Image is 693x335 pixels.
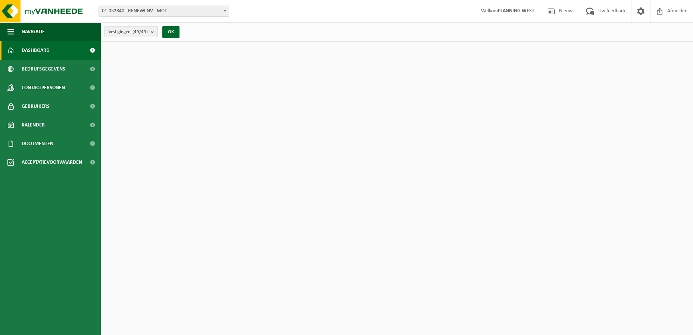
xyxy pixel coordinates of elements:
span: 01-052840 - RENEWI NV - MOL [99,6,229,17]
count: (49/49) [132,29,148,34]
button: OK [162,26,180,38]
span: Contactpersonen [22,78,65,97]
span: Navigatie [22,22,45,41]
span: 01-052840 - RENEWI NV - MOL [99,6,229,16]
button: Vestigingen(49/49) [104,26,158,37]
span: Gebruikers [22,97,50,116]
span: Bedrijfsgegevens [22,60,65,78]
span: Acceptatievoorwaarden [22,153,82,172]
strong: PLANNING WEST [498,8,534,14]
span: Documenten [22,134,53,153]
span: Kalender [22,116,45,134]
span: Dashboard [22,41,50,60]
span: Vestigingen [109,26,148,38]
